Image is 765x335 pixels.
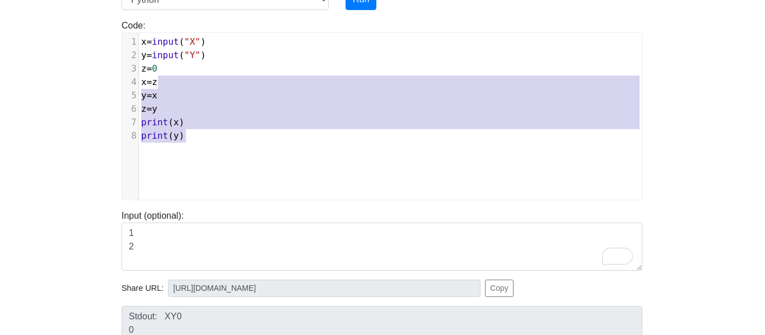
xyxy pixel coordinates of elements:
span: y [141,90,147,101]
button: Copy [485,280,514,297]
div: 2 [122,49,138,62]
span: ( ) [141,36,206,47]
div: Input (optional): [113,209,651,271]
span: x [141,77,147,87]
span: "X" [184,36,200,47]
span: = [147,77,152,87]
div: 6 [122,102,138,116]
span: 0 [152,63,157,74]
span: z [141,103,147,114]
span: x [141,36,147,47]
span: = [147,50,152,60]
span: ( ) [141,50,206,60]
span: "Y" [184,50,200,60]
span: = [147,103,152,114]
span: print [141,117,168,128]
span: x [174,117,179,128]
span: = [147,90,152,101]
span: input [152,36,179,47]
textarea: To enrich screen reader interactions, please activate Accessibility in Grammarly extension settings [122,223,642,271]
span: y [141,50,147,60]
span: y [174,130,179,141]
span: x [152,90,157,101]
div: 7 [122,116,138,129]
span: y [152,103,157,114]
span: z [141,63,147,74]
div: 5 [122,89,138,102]
div: Code: [113,19,651,200]
span: z [152,77,157,87]
span: print [141,130,168,141]
span: input [152,50,179,60]
div: 3 [122,62,138,76]
span: ( ) [141,130,184,141]
span: = [147,36,152,47]
span: Share URL: [122,282,164,295]
div: 8 [122,129,138,143]
div: 1 [122,35,138,49]
div: 4 [122,76,138,89]
input: No share available yet [168,280,481,297]
span: = [147,63,152,74]
span: ( ) [141,117,184,128]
